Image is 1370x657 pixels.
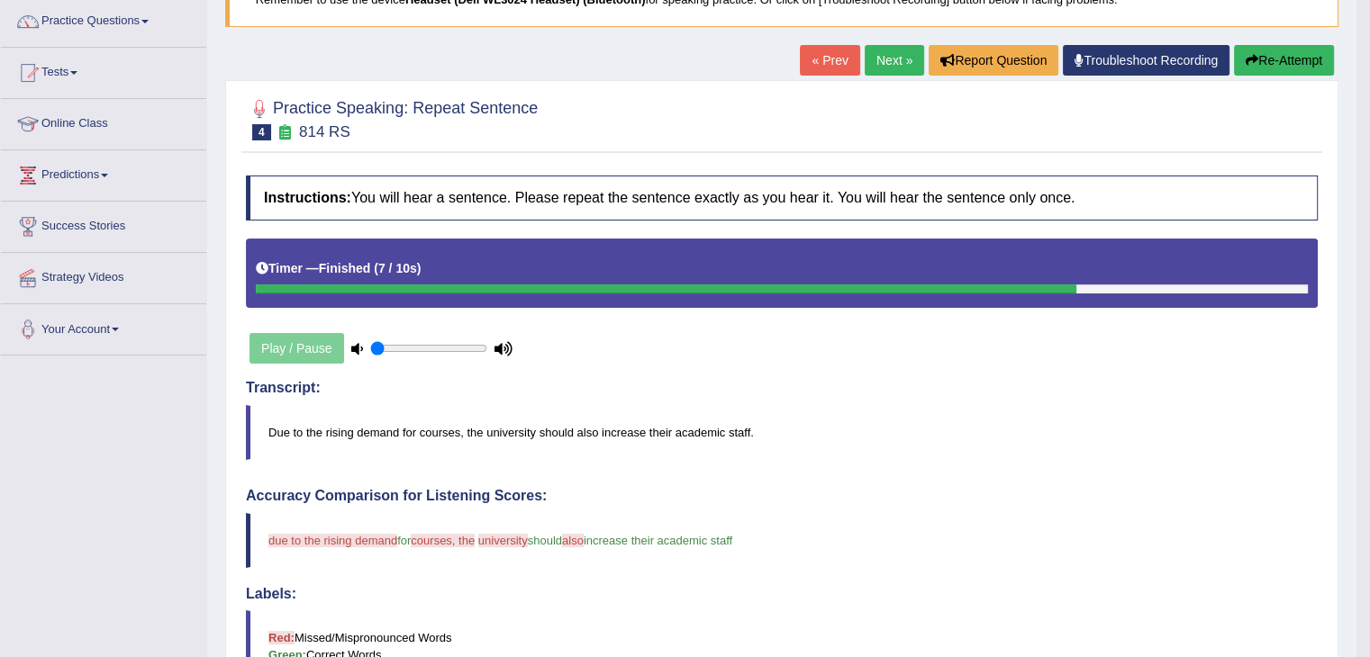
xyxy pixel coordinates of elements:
[268,534,397,547] span: due to the rising demand
[478,534,528,547] span: university
[1,253,206,298] a: Strategy Videos
[865,45,924,76] a: Next »
[246,95,538,140] h2: Practice Speaking: Repeat Sentence
[528,534,562,547] span: should
[319,261,371,275] b: Finished
[374,261,378,275] b: (
[397,534,411,547] span: for
[562,534,584,547] span: also
[276,124,295,141] small: Exam occurring question
[411,534,475,547] span: courses, the
[252,124,271,140] span: 4
[584,534,732,547] span: increase their academic staff
[246,380,1318,396] h4: Transcript:
[246,405,1318,460] blockquote: Due to the rising demand for courses, the university should also increase their academic staff.
[256,262,421,275] h5: Timer —
[246,175,1318,220] h4: You will hear a sentence. Please repeat the sentence exactly as you hear it. You will hear the se...
[246,488,1318,504] h4: Accuracy Comparison for Listening Scores:
[1,150,206,195] a: Predictions
[299,123,350,140] small: 814 RS
[417,261,422,275] b: )
[1063,45,1229,76] a: Troubleshoot Recording
[246,586,1318,602] h4: Labels:
[264,190,351,205] b: Instructions:
[378,261,417,275] b: 7 / 10s
[268,631,295,644] b: Red:
[1,202,206,247] a: Success Stories
[1,48,206,93] a: Tests
[1,304,206,349] a: Your Account
[929,45,1058,76] button: Report Question
[1,99,206,144] a: Online Class
[1234,45,1334,76] button: Re-Attempt
[800,45,859,76] a: « Prev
